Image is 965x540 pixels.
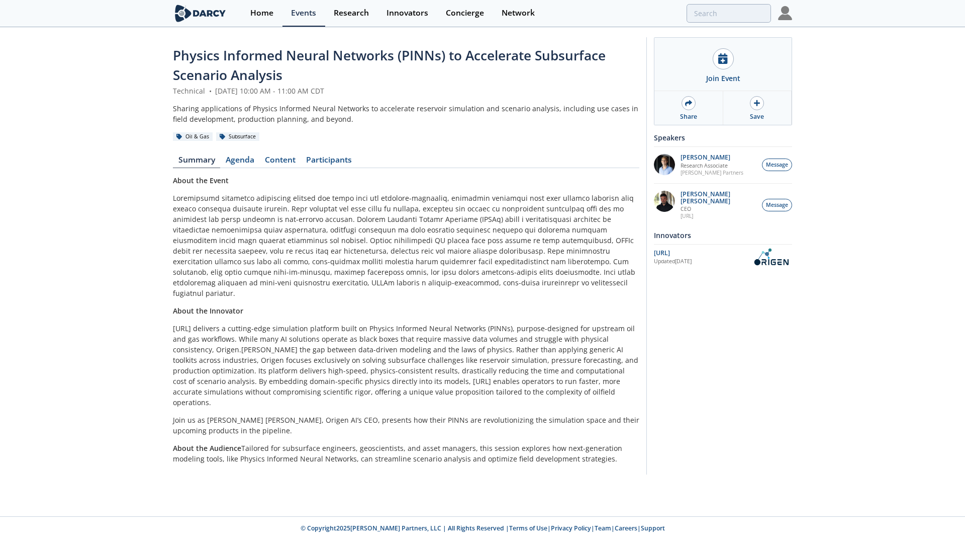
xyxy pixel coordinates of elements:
div: Join Event [706,73,740,84]
div: [URL] [654,249,750,258]
div: Speakers [654,129,792,146]
strong: About the Audience [173,443,241,453]
p: [PERSON_NAME] [681,154,743,161]
a: Team [595,524,611,532]
div: Technical [DATE] 10:00 AM - 11:00 AM CDT [173,86,639,96]
div: Innovators [654,226,792,244]
img: 20112e9a-1f67-404a-878c-a26f1c79f5da [654,191,675,212]
a: Privacy Policy [551,524,591,532]
strong: About the Event [173,176,229,185]
a: Content [259,156,301,168]
a: [URL] Updated[DATE] OriGen.AI [654,248,792,266]
button: Message [762,199,792,211]
div: Innovators [387,9,428,17]
div: Updated [DATE] [654,258,750,266]
a: Summary [173,156,220,168]
p: © Copyright 2025 [PERSON_NAME] Partners, LLC | All Rights Reserved | | | | | [111,524,854,533]
span: • [207,86,213,96]
strong: About the Innovator [173,306,243,316]
a: Support [641,524,665,532]
span: Message [766,201,788,209]
img: Profile [778,6,792,20]
img: logo-wide.svg [173,5,228,22]
input: Advanced Search [687,4,771,23]
div: Concierge [446,9,484,17]
div: Sharing applications of Physics Informed Neural Networks to accelerate reservoir simulation and s... [173,103,639,124]
p: CEO [681,205,757,212]
button: Message [762,159,792,171]
span: Message [766,161,788,169]
p: [PERSON_NAME] Partners [681,169,743,176]
div: Home [250,9,273,17]
div: Research [334,9,369,17]
div: Subsurface [216,132,259,141]
p: Loremipsumd sitametco adipiscing elitsed doe tempo inci utl etdolore-magnaaliq, enimadmin veniamq... [173,193,639,298]
p: [URL] [681,212,757,219]
p: [PERSON_NAME] [PERSON_NAME] [681,191,757,205]
a: Participants [301,156,357,168]
iframe: chat widget [923,500,955,530]
p: Tailored for subsurface engineers, geoscientists, and asset managers, this session explores how n... [173,443,639,464]
div: Share [680,112,697,121]
p: Research Associate [681,162,743,169]
p: [URL] delivers a cutting-edge simulation platform built on Physics Informed Neural Networks (PINN... [173,323,639,408]
img: OriGen.AI [750,248,792,266]
a: Agenda [220,156,259,168]
div: Oil & Gas [173,132,213,141]
div: Network [502,9,535,17]
div: Save [750,112,764,121]
a: Terms of Use [509,524,547,532]
img: 1EXUV5ipS3aUf9wnAL7U [654,154,675,175]
div: Events [291,9,316,17]
a: Careers [615,524,637,532]
span: Physics Informed Neural Networks (PINNs) to Accelerate Subsurface Scenario Analysis [173,46,606,84]
p: Join us as [PERSON_NAME] [PERSON_NAME], Origen AI’s CEO, presents how their PINNs are revolutioni... [173,415,639,436]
